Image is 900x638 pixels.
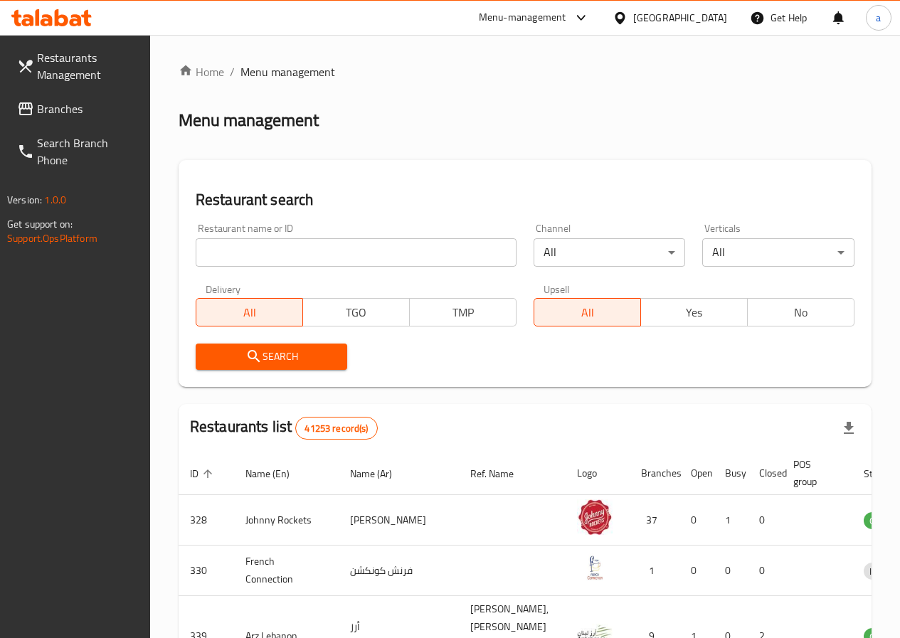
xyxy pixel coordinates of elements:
[702,238,854,267] div: All
[876,10,881,26] span: a
[196,189,854,211] h2: Restaurant search
[7,191,42,209] span: Version:
[544,284,570,294] label: Upsell
[409,298,517,326] button: TMP
[534,238,686,267] div: All
[630,546,679,596] td: 1
[196,344,348,370] button: Search
[196,238,517,267] input: Search for restaurant name or ID..
[566,452,630,495] th: Logo
[577,499,613,535] img: Johnny Rockets
[7,229,97,248] a: Support.OpsPlatform
[534,298,641,326] button: All
[748,452,782,495] th: Closed
[748,495,782,546] td: 0
[753,302,849,323] span: No
[245,465,308,482] span: Name (En)
[190,416,378,440] h2: Restaurants list
[864,512,899,529] div: OPEN
[207,348,337,366] span: Search
[640,298,748,326] button: Yes
[202,302,297,323] span: All
[577,550,613,585] img: French Connection
[679,495,714,546] td: 0
[309,302,404,323] span: TGO
[179,109,319,132] h2: Menu management
[6,41,150,92] a: Restaurants Management
[234,495,339,546] td: Johnny Rockets
[206,284,241,294] label: Delivery
[179,495,234,546] td: 328
[179,63,872,80] nav: breadcrumb
[714,452,748,495] th: Busy
[679,452,714,495] th: Open
[296,422,376,435] span: 41253 record(s)
[234,546,339,596] td: French Connection
[714,546,748,596] td: 0
[748,546,782,596] td: 0
[230,63,235,80] li: /
[540,302,635,323] span: All
[832,411,866,445] div: Export file
[37,134,139,169] span: Search Branch Phone
[630,452,679,495] th: Branches
[415,302,511,323] span: TMP
[339,546,459,596] td: فرنش كونكشن
[6,92,150,126] a: Branches
[37,100,139,117] span: Branches
[647,302,742,323] span: Yes
[196,298,303,326] button: All
[864,513,899,529] span: OPEN
[747,298,854,326] button: No
[339,495,459,546] td: [PERSON_NAME]
[793,456,835,490] span: POS group
[630,495,679,546] td: 37
[295,417,377,440] div: Total records count
[479,9,566,26] div: Menu-management
[44,191,66,209] span: 1.0.0
[240,63,335,80] span: Menu management
[190,465,217,482] span: ID
[470,465,532,482] span: Ref. Name
[714,495,748,546] td: 1
[633,10,727,26] div: [GEOGRAPHIC_DATA]
[302,298,410,326] button: TGO
[179,546,234,596] td: 330
[6,126,150,177] a: Search Branch Phone
[350,465,411,482] span: Name (Ar)
[179,63,224,80] a: Home
[7,215,73,233] span: Get support on:
[679,546,714,596] td: 0
[37,49,139,83] span: Restaurants Management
